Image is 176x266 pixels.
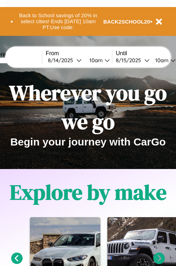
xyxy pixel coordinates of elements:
button: 10am [84,57,112,64]
div: 10am [152,57,170,64]
div: 10am [86,57,105,64]
button: 8/14/2025 [46,57,84,64]
div: 8 / 14 / 2025 [48,57,76,64]
h1: Explore by make [10,178,166,207]
div: 8 / 15 / 2025 [116,57,144,64]
button: Back to School savings of 20% in select cities! Ends [DATE] 10am PT.Use code: [13,11,103,32]
b: BACK2SCHOOL20 [103,19,150,25]
label: From [46,50,112,57]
